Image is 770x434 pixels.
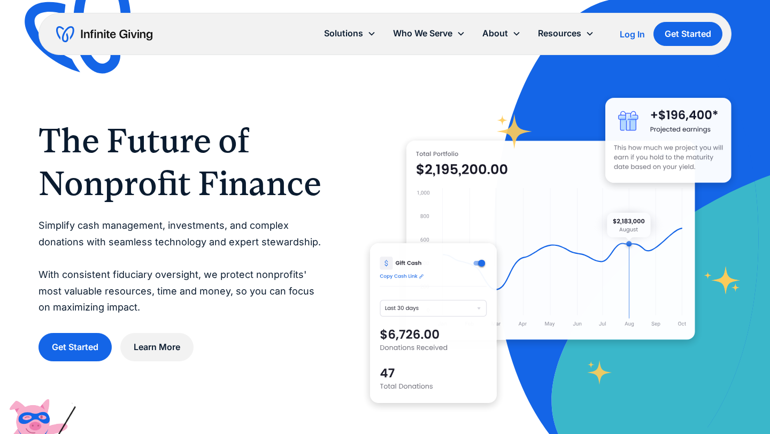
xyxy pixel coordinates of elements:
[482,26,508,41] div: About
[704,266,741,294] img: fundraising star
[620,30,645,38] div: Log In
[474,22,529,45] div: About
[620,28,645,41] a: Log In
[653,22,722,46] a: Get Started
[324,26,363,41] div: Solutions
[538,26,581,41] div: Resources
[38,218,327,316] p: Simplify cash management, investments, and complex donations with seamless technology and expert ...
[393,26,452,41] div: Who We Serve
[315,22,384,45] div: Solutions
[38,333,112,361] a: Get Started
[529,22,603,45] div: Resources
[56,26,152,43] a: home
[384,22,474,45] div: Who We Serve
[370,243,496,403] img: donation software for nonprofits
[120,333,194,361] a: Learn More
[406,141,695,340] img: nonprofit donation platform
[38,119,327,205] h1: The Future of Nonprofit Finance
